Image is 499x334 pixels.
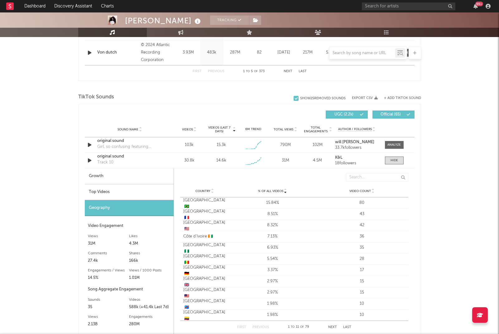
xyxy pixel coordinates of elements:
div: 30.8k [175,158,204,164]
div: [GEOGRAPHIC_DATA] [183,220,226,232]
div: 31M [88,240,129,247]
span: % of all Videos [258,189,283,193]
div: 6.93% [229,245,316,251]
span: 🇨🇩 [184,305,189,309]
button: 99+ [473,4,478,9]
div: 31M [271,158,300,164]
button: + Add TikTok Sound [384,96,421,100]
span: 🇫🇷 [184,216,189,220]
div: 7.13% [229,233,316,240]
div: Song Aggregate Engagement [88,286,170,293]
div: 2.97% [229,278,316,285]
div: 43 [319,211,405,217]
span: to [291,326,295,328]
div: Videos [129,296,170,303]
span: 🇩🇪 [184,272,189,276]
div: 10 [319,312,405,318]
div: 15.84% [229,200,316,206]
div: Views [88,313,129,321]
div: 28 [319,256,405,262]
span: Country [195,189,210,193]
div: Views / 1000 Posts [129,267,170,274]
div: 15.3k [217,142,226,148]
span: 🇧🇷 [184,205,189,209]
span: of [254,70,258,73]
a: original sound [97,153,162,160]
div: [GEOGRAPHIC_DATA] [183,287,226,299]
button: Next [284,70,292,73]
div: Growth [85,168,174,184]
span: 🇬🇧 [184,283,189,287]
span: Video Count [349,189,371,193]
span: Sound Name [118,128,138,131]
div: Engagements [129,313,170,321]
span: TikTok Sounds [78,93,114,101]
div: 80 [319,200,405,206]
div: 1.98% [229,301,316,307]
span: 🇺🇸 [184,227,189,231]
div: Shares [129,250,170,257]
div: 10 [319,301,405,307]
div: Côte d'Ivoire [183,233,226,240]
button: Next [328,326,337,329]
a: will [PERSON_NAME] [335,140,378,144]
input: Search for artists [362,2,455,10]
div: 17 [319,267,405,273]
div: 4.3M [129,240,170,247]
div: 4.5M [303,158,332,164]
span: to [246,70,250,73]
div: 36 [319,233,405,240]
div: Show 25 Removed Sounds [300,96,346,101]
div: 3.37% [229,267,316,273]
span: UGC ( 2.2k ) [330,113,358,116]
button: Previous [208,70,224,73]
div: 8.32% [229,222,316,228]
div: Comments [88,250,129,257]
div: 33.7k followers [335,146,378,150]
span: 🇨🇮 [208,234,213,238]
div: 103k [175,142,204,148]
div: Likes [129,233,170,240]
div: [GEOGRAPHIC_DATA] [183,309,226,322]
span: Total Views [274,128,293,131]
span: Author / Followers [338,127,372,131]
div: 27.4k [88,257,129,265]
span: 🇲🇾 [184,294,189,298]
span: 🇨🇴 [184,317,189,321]
div: 1 11 79 [281,323,316,331]
div: 166k [129,257,170,265]
div: 35 [319,245,405,251]
div: 102M [303,142,332,148]
div: 588k (+41.4k Last 7d) [129,303,170,311]
input: Search... [346,173,408,182]
div: 8.51% [229,211,316,217]
div: [GEOGRAPHIC_DATA] [183,298,226,310]
div: [GEOGRAPHIC_DATA] [183,253,226,266]
button: Previous [252,326,269,329]
button: Official(65) [372,111,415,119]
button: First [193,70,202,73]
div: Views [88,233,129,240]
div: 6M Trend [239,127,268,132]
div: 18 followers [335,161,378,166]
span: 🇸🇳 [184,261,189,265]
button: UGC(2.2k) [326,111,368,119]
span: Official ( 65 ) [377,113,405,116]
strong: K&L [335,156,343,160]
button: + Add TikTok Sound [378,96,421,100]
div: 42 [319,222,405,228]
div: Geography [85,200,174,216]
div: 14.6k [216,158,226,164]
div: © 2024 Atlantic Recording Corporation [141,41,175,64]
div: Girl, so confusing featuring [PERSON_NAME] [97,144,162,150]
input: Search by song name or URL [329,51,395,56]
span: of [300,326,304,328]
div: 15 [319,278,405,285]
div: 2.13B [88,321,129,328]
a: K&L [335,156,378,160]
div: [PERSON_NAME] [125,16,202,26]
div: [GEOGRAPHIC_DATA] [183,276,226,288]
div: [GEOGRAPHIC_DATA] [183,209,226,221]
button: Last [299,70,307,73]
